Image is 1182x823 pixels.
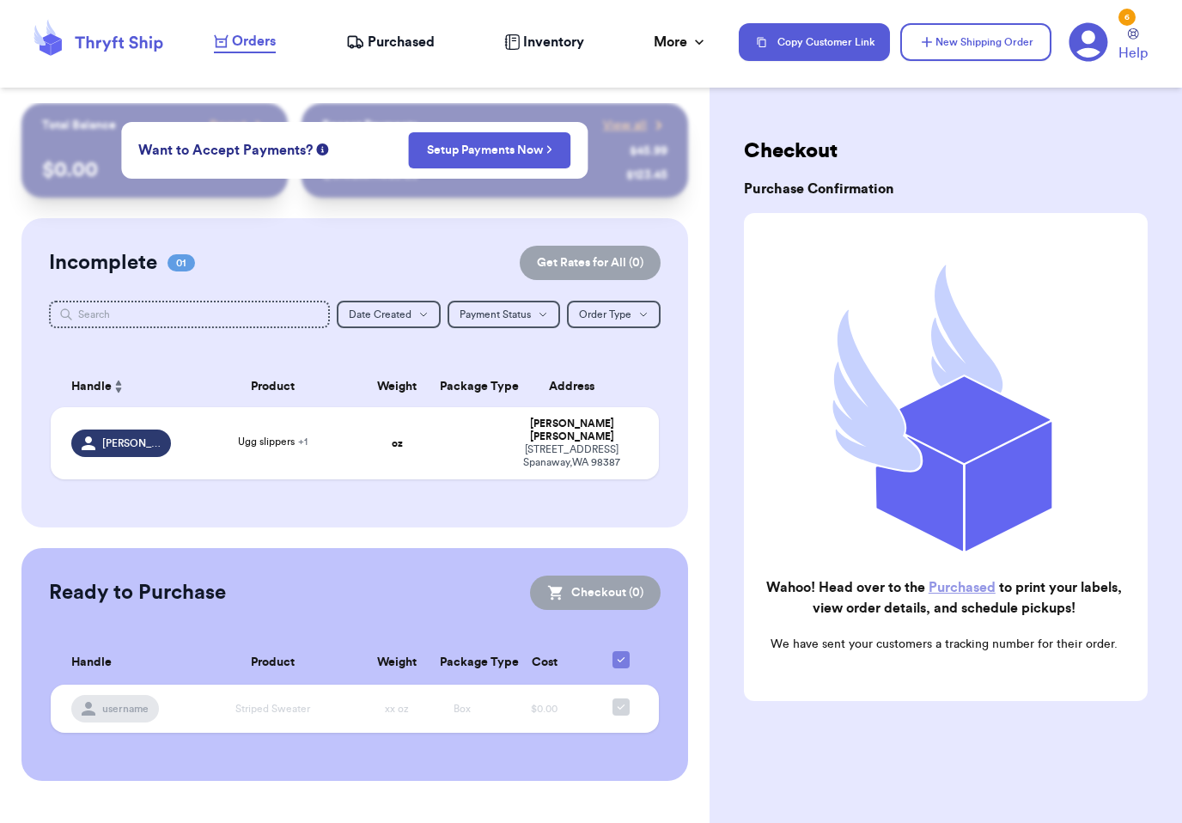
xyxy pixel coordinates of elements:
[210,117,267,134] a: Payout
[346,32,435,52] a: Purchased
[102,436,161,450] span: [PERSON_NAME]
[626,167,667,184] div: $ 123.45
[214,31,276,53] a: Orders
[758,577,1130,619] h2: Wahoo! Head over to the to print your labels, view order details, and schedule pickups!
[298,436,308,447] span: + 1
[322,117,417,134] p: Recent Payments
[900,23,1051,61] button: New Shipping Order
[454,704,471,714] span: Box
[1118,28,1148,64] a: Help
[531,704,557,714] span: $0.00
[739,23,890,61] button: Copy Customer Link
[430,366,495,407] th: Package Type
[235,704,310,714] span: Striped Sweater
[520,246,661,280] button: Get Rates for All (0)
[385,704,409,714] span: xx oz
[49,301,330,328] input: Search
[1118,43,1148,64] span: Help
[448,301,560,328] button: Payment Status
[603,117,667,134] a: View all
[42,156,267,184] p: $ 0.00
[504,32,584,52] a: Inventory
[349,309,411,320] span: Date Created
[929,581,996,594] a: Purchased
[238,436,308,447] span: Ugg slippers
[138,140,313,161] span: Want to Accept Payments?
[364,641,430,685] th: Weight
[232,31,276,52] span: Orders
[409,132,571,168] button: Setup Payments Now
[505,418,637,443] div: [PERSON_NAME] [PERSON_NAME]
[758,636,1130,653] p: We have sent your customers a tracking number for their order.
[1069,22,1108,62] a: 6
[495,641,593,685] th: Cost
[567,301,661,328] button: Order Type
[744,179,1148,199] h3: Purchase Confirmation
[71,654,112,672] span: Handle
[505,443,637,469] div: [STREET_ADDRESS] Spanaway , WA 98387
[603,117,647,134] span: View all
[49,579,226,607] h2: Ready to Purchase
[168,254,195,271] span: 01
[392,438,403,448] strong: oz
[210,117,247,134] span: Payout
[523,32,584,52] span: Inventory
[112,376,125,397] button: Sort ascending
[630,143,667,160] div: $ 45.99
[102,702,149,716] span: username
[42,117,116,134] p: Total Balance
[368,32,435,52] span: Purchased
[181,366,364,407] th: Product
[460,309,531,320] span: Payment Status
[71,378,112,396] span: Handle
[579,309,631,320] span: Order Type
[654,32,708,52] div: More
[49,249,157,277] h2: Incomplete
[530,576,661,610] button: Checkout (0)
[1118,9,1136,26] div: 6
[495,366,658,407] th: Address
[337,301,441,328] button: Date Created
[181,641,364,685] th: Product
[744,137,1148,165] h2: Checkout
[427,142,553,159] a: Setup Payments Now
[364,366,430,407] th: Weight
[430,641,495,685] th: Package Type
